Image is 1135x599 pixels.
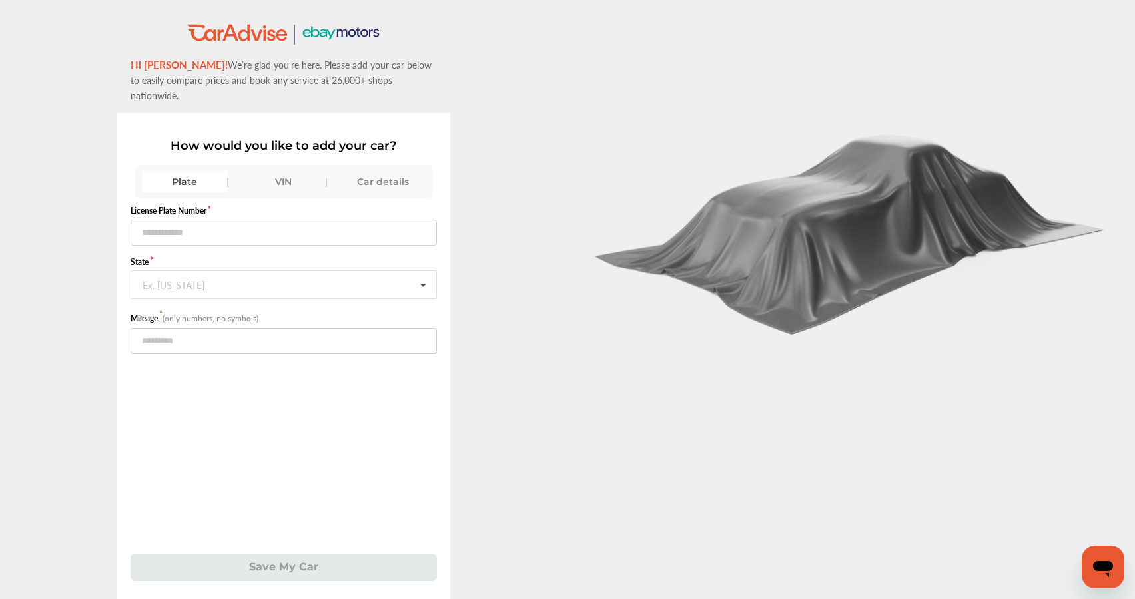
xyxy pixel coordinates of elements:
[340,171,426,192] div: Car details
[142,171,228,192] div: Plate
[131,57,228,71] span: Hi [PERSON_NAME]!
[131,58,432,102] span: We’re glad you’re here. Please add your car below to easily compare prices and book any service a...
[131,256,437,268] label: State
[163,313,258,324] small: (only numbers, no symbols)
[143,280,204,288] div: Ex. [US_STATE]
[131,205,437,216] label: License Plate Number
[585,120,1118,335] img: carCoverBlack.2823a3dccd746e18b3f8.png
[131,138,437,153] p: How would you like to add your car?
[241,171,327,192] div: VIN
[131,313,163,324] label: Mileage
[1082,546,1124,588] iframe: Button to launch messaging window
